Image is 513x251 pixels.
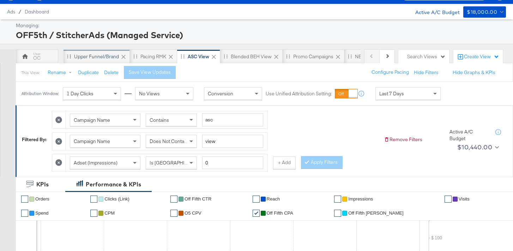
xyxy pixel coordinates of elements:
[185,196,211,202] span: Off Fifth CTR
[43,66,79,79] button: Rename
[379,90,404,97] span: Last 7 Days
[7,9,15,14] span: Ads
[457,142,492,153] div: $10,440.00
[384,136,422,143] button: Remove Filters
[267,210,293,216] span: off fifth CPA
[348,196,373,202] span: Impressions
[334,210,341,217] a: ✔
[467,8,497,17] div: $18,000.00
[449,129,488,142] div: Active A/C Budget
[35,210,49,216] span: Spend
[21,196,28,203] a: ✔
[454,142,500,153] button: $10,440.00
[293,53,333,60] div: Promo Campaigns
[334,196,341,203] a: ✔
[22,136,47,143] div: Filtered By:
[86,180,141,189] div: Performance & KPIs
[188,53,209,60] div: ASC View
[348,210,404,216] span: Off Fifth [PERSON_NAME]
[150,138,188,144] span: Does Not Contain
[408,6,460,17] div: Active A/C Budget
[15,9,25,14] span: /
[104,69,119,76] button: Delete
[286,54,290,58] div: Drag to reorder tab
[21,70,40,76] div: This View:
[273,156,296,169] button: + Add
[453,69,495,76] button: Hide Graphs & KPIs
[67,54,71,58] div: Drag to reorder tab
[74,53,119,60] div: Upper Funnel/Brand
[74,138,110,144] span: Campaign Name
[253,196,260,203] a: ✔
[266,90,332,97] label: Use Unified Attribution Setting:
[35,196,49,202] span: Orders
[67,90,93,97] span: 1 Day Clicks
[104,210,115,216] span: CPM
[21,210,28,217] a: ✔
[170,196,177,203] a: ✔
[231,53,272,60] div: Blended BEH View
[139,90,160,97] span: No Views
[133,54,137,58] div: Drag to reorder tab
[150,160,204,166] span: Is [GEOGRAPHIC_DATA]
[181,54,185,58] div: Drag to reorder tab
[33,55,41,61] div: OC
[74,117,110,123] span: Campaign Name
[253,210,260,217] a: ✔
[367,66,414,79] button: Configure Pacing
[355,53,406,60] div: NEW O5 Weekly Report
[185,210,201,216] span: O5 CPV
[36,180,49,189] div: KPIs
[464,53,499,60] div: Create View
[140,53,166,60] div: Pacing RMK
[267,196,280,202] span: Reach
[348,54,352,58] div: Drag to reorder tab
[16,22,504,29] div: Managing:
[459,196,470,202] span: Visits
[445,196,452,203] a: ✔
[202,156,263,169] input: Enter a number
[90,210,97,217] a: ✔
[21,91,59,96] div: Attribution Window:
[78,69,99,76] button: Duplicate
[407,53,446,60] div: Search Views
[16,29,504,41] div: OFF5th / StitcherAds (Managed Service)
[208,90,233,97] span: Conversion
[104,196,129,202] span: Clicks (Link)
[150,117,169,123] span: Contains
[170,210,177,217] a: ✔
[25,9,49,14] a: Dashboard
[202,135,263,148] input: Enter a search term
[463,6,506,18] button: $18,000.00
[90,196,97,203] a: ✔
[74,160,117,166] span: Adset (Impressions)
[202,113,263,126] input: Enter a search term
[414,69,439,76] button: Hide Filters
[224,54,228,58] div: Drag to reorder tab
